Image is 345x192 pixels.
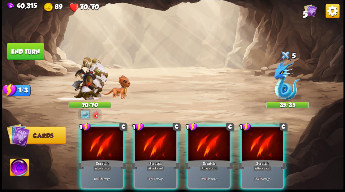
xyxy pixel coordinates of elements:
div: Attack card [200,166,218,171]
span: 70/70 [80,2,99,10]
p: Deal damage. [136,177,175,181]
div: View all the cards in your deck [304,4,317,18]
img: Stamina_Icon.png [2,83,17,97]
div: Attack card [253,166,271,171]
img: Earth_Dragon_Baby.png [101,75,131,99]
img: Gem.png [7,2,14,9]
div: 1 [132,122,144,131]
b: 3 [206,177,207,181]
div: Scratch [237,159,287,170]
div: Gold [44,2,62,12]
div: 1/3 [10,85,30,96]
div: 1 [186,122,197,131]
div: 5 [266,49,308,63]
button: Cards [10,126,66,144]
b: 3 [152,177,154,181]
button: End turn [7,43,44,60]
span: 89 [55,2,63,10]
p: Deal damage. [189,177,228,181]
img: DragonFury.png [93,110,99,119]
div: 1 [79,122,90,131]
div: Health [69,2,99,12]
div: C [119,123,127,130]
img: Cards_Icon.png [7,123,30,147]
div: Scratch [131,159,180,170]
img: Dark_Clouds.png [81,110,89,119]
img: Wind_Dragon.png [274,61,300,100]
img: Barbarian_Dragon.png [71,57,108,100]
b: 3 [99,177,101,181]
p: Deal damage. [243,177,282,181]
p: Deal damage. [82,177,122,181]
div: Attack card [93,166,111,171]
img: Ability_Icon.png [10,159,29,178]
div: C [279,123,287,130]
div: 1 [239,122,251,131]
div: C [226,123,234,130]
img: Heart.png [69,2,79,12]
div: Scratch [184,159,234,170]
div: Gems [7,2,37,10]
span: 5 [303,9,308,19]
div: 35/35 [266,102,308,107]
img: Cards_Icon.png [304,4,317,17]
span: Cards [33,132,54,139]
div: C [173,123,180,130]
b: 3 [259,177,261,181]
img: Options_Button.png [326,4,339,18]
div: 70/70 [69,102,111,107]
div: Scratch [77,159,127,170]
img: Gold.png [44,2,53,12]
div: Attack card [146,166,164,171]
